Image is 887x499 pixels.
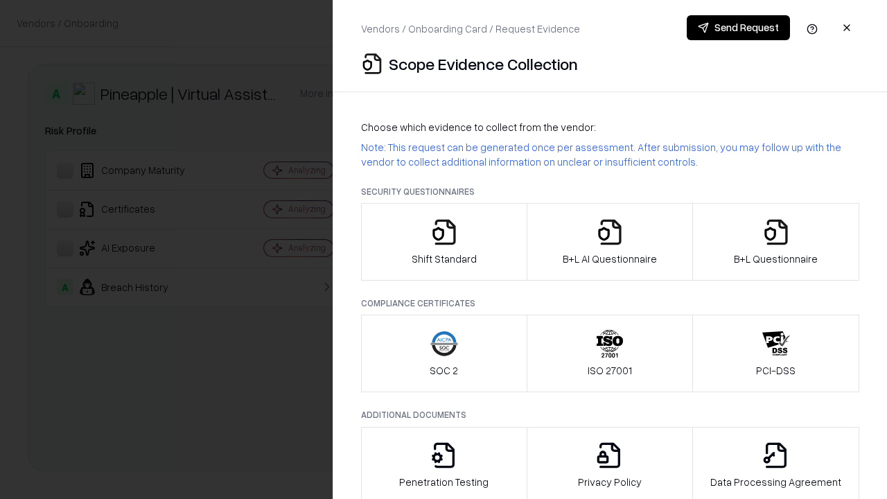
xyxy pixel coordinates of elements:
p: Note: This request can be generated once per assessment. After submission, you may follow up with... [361,140,859,169]
p: B+L AI Questionnaire [563,252,657,266]
p: Penetration Testing [399,475,489,489]
p: B+L Questionnaire [734,252,818,266]
p: Privacy Policy [578,475,642,489]
p: Choose which evidence to collect from the vendor: [361,120,859,134]
p: Additional Documents [361,409,859,421]
button: Shift Standard [361,203,527,281]
p: Compliance Certificates [361,297,859,309]
p: Data Processing Agreement [710,475,841,489]
button: Send Request [687,15,790,40]
p: Scope Evidence Collection [389,53,578,75]
p: Security Questionnaires [361,186,859,198]
p: Vendors / Onboarding Card / Request Evidence [361,21,580,36]
p: Shift Standard [412,252,477,266]
button: B+L AI Questionnaire [527,203,694,281]
button: ISO 27001 [527,315,694,392]
p: PCI-DSS [756,363,796,378]
button: PCI-DSS [692,315,859,392]
button: SOC 2 [361,315,527,392]
p: ISO 27001 [588,363,632,378]
button: B+L Questionnaire [692,203,859,281]
p: SOC 2 [430,363,458,378]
